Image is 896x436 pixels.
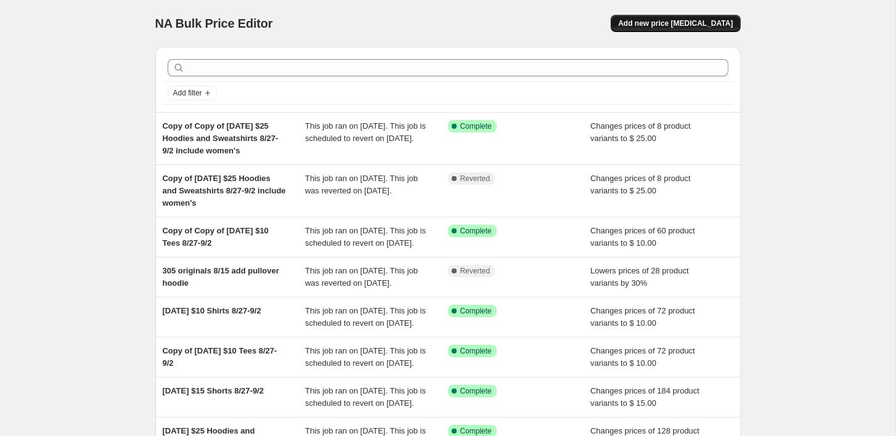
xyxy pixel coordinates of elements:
span: Changes prices of 72 product variants to $ 10.00 [590,306,695,328]
span: Changes prices of 8 product variants to $ 25.00 [590,174,691,195]
button: Add filter [168,86,217,100]
span: Changes prices of 184 product variants to $ 15.00 [590,386,699,408]
span: This job ran on [DATE]. This job is scheduled to revert on [DATE]. [305,121,426,143]
span: Complete [460,386,492,396]
span: Complete [460,226,492,236]
span: Changes prices of 60 product variants to $ 10.00 [590,226,695,248]
span: Changes prices of 72 product variants to $ 10.00 [590,346,695,368]
button: Add new price [MEDICAL_DATA] [611,15,740,32]
span: This job ran on [DATE]. This job was reverted on [DATE]. [305,266,418,288]
span: This job ran on [DATE]. This job is scheduled to revert on [DATE]. [305,226,426,248]
span: Reverted [460,174,491,184]
span: Copy of Copy of [DATE] $25 Hoodies and Sweatshirts 8/27-9/2 include women's [163,121,279,155]
span: Complete [460,121,492,131]
span: Copy of [DATE] $10 Tees 8/27-9/2 [163,346,277,368]
span: Add filter [173,88,202,98]
span: Copy of [DATE] $25 Hoodies and Sweatshirts 8/27-9/2 include women's [163,174,286,208]
span: Reverted [460,266,491,276]
span: Changes prices of 8 product variants to $ 25.00 [590,121,691,143]
span: Complete [460,426,492,436]
span: This job ran on [DATE]. This job is scheduled to revert on [DATE]. [305,306,426,328]
span: Copy of Copy of [DATE] $10 Tees 8/27-9/2 [163,226,269,248]
span: Complete [460,346,492,356]
span: Add new price [MEDICAL_DATA] [618,18,733,28]
span: NA Bulk Price Editor [155,17,273,30]
span: Lowers prices of 28 product variants by 30% [590,266,689,288]
span: [DATE] $15 Shorts 8/27-9/2 [163,386,264,395]
span: This job ran on [DATE]. This job is scheduled to revert on [DATE]. [305,386,426,408]
span: Complete [460,306,492,316]
span: This job ran on [DATE]. This job was reverted on [DATE]. [305,174,418,195]
span: [DATE] $10 Shirts 8/27-9/2 [163,306,261,315]
span: This job ran on [DATE]. This job is scheduled to revert on [DATE]. [305,346,426,368]
span: 305 originals 8/15 add pullover hoodie [163,266,279,288]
